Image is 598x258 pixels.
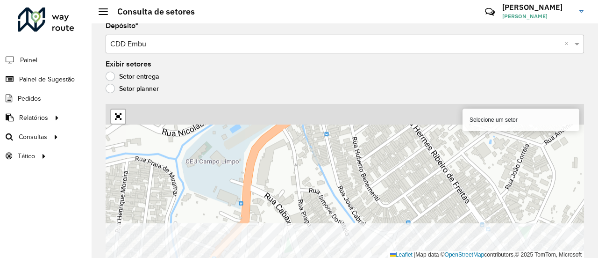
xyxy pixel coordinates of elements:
a: OpenStreetMap [445,251,484,258]
span: Painel [20,55,37,65]
a: Contato Rápido [480,2,500,22]
a: Abrir mapa em tela cheia [111,110,125,124]
span: | [414,251,415,258]
label: Depósito [106,20,138,31]
label: Exibir setores [106,59,151,70]
span: Pedidos [18,94,41,103]
label: Setor entrega [106,72,159,81]
span: Relatórios [19,113,48,123]
h3: [PERSON_NAME] [502,3,572,12]
span: Clear all [564,38,572,50]
h2: Consulta de setores [108,7,195,17]
label: Setor planner [106,84,159,93]
div: Selecione um setor [463,109,579,131]
span: Tático [18,151,35,161]
a: Leaflet [390,251,413,258]
span: [PERSON_NAME] [502,12,572,21]
span: Painel de Sugestão [19,74,75,84]
span: Consultas [19,132,47,142]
